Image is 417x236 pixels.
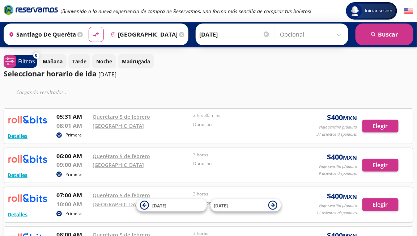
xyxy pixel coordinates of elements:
[108,25,178,43] input: Buscar Destino
[8,191,47,205] img: RESERVAMOS
[319,164,357,170] p: Viaje sencillo p/adulto
[61,8,311,14] em: ¡Bienvenido a la nueva experiencia de compra de Reservamos, una forma más sencilla de comprar tus...
[56,121,89,130] p: 08:01 AM
[93,122,144,129] a: [GEOGRAPHIC_DATA]
[18,57,35,66] p: Filtros
[118,54,154,68] button: Madrugada
[39,54,67,68] button: Mañana
[319,124,357,130] p: Viaje sencillo p/adulto
[35,52,38,59] span: 0
[98,70,116,79] p: [DATE]
[4,55,37,68] button: 0Filtros
[356,24,413,45] button: Buscar
[56,191,89,199] p: 07:00 AM
[8,211,27,218] button: Detalles
[214,203,228,209] span: [DATE]
[136,199,207,212] button: [DATE]
[193,112,290,119] p: 2 hrs 30 mins
[72,58,86,65] p: Tarde
[362,7,396,14] span: Iniciar sesión
[362,120,399,132] button: Elegir
[93,201,144,208] a: [GEOGRAPHIC_DATA]
[8,171,27,179] button: Detalles
[93,113,150,120] a: Querétaro 5 de febrero
[362,198,399,211] button: Elegir
[193,152,290,158] p: 3 horas
[92,54,116,68] button: Noche
[8,112,47,127] img: RESERVAMOS
[153,203,167,209] span: [DATE]
[319,203,357,209] p: Viaje sencillo p/adulto
[280,25,345,43] input: Opcional
[193,121,290,128] p: Duración
[65,210,82,217] p: Primera
[316,210,357,216] p: 11 asientos disponibles
[56,112,89,121] p: 05:31 AM
[93,192,150,199] a: Querétaro 5 de febrero
[65,132,82,138] p: Primera
[343,114,357,122] small: MXN
[96,58,112,65] p: Noche
[4,4,58,17] a: Brand Logo
[327,191,357,202] span: $ 400
[8,152,47,166] img: RESERVAMOS
[56,152,89,160] p: 06:00 AM
[8,132,27,140] button: Detalles
[6,25,76,43] input: Buscar Origen
[4,4,58,15] i: Brand Logo
[93,161,144,168] a: [GEOGRAPHIC_DATA]
[193,160,290,167] p: Duración
[122,58,150,65] p: Madrugada
[404,7,413,16] button: English
[327,152,357,163] span: $ 400
[193,191,290,197] p: 3 horas
[65,171,82,178] p: Primera
[343,193,357,201] small: MXN
[210,199,281,212] button: [DATE]
[327,112,357,123] span: $ 400
[199,25,270,43] input: Elegir Fecha
[316,131,357,138] p: 37 asientos disponibles
[93,153,150,160] a: Querétaro 5 de febrero
[56,160,89,169] p: 09:00 AM
[16,89,68,96] em: Cargando resultados ...
[43,58,63,65] p: Mañana
[56,200,89,208] p: 10:00 AM
[319,170,357,177] p: 9 asientos disponibles
[362,159,399,172] button: Elegir
[343,153,357,161] small: MXN
[68,54,90,68] button: Tarde
[4,68,97,79] p: Seleccionar horario de ida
